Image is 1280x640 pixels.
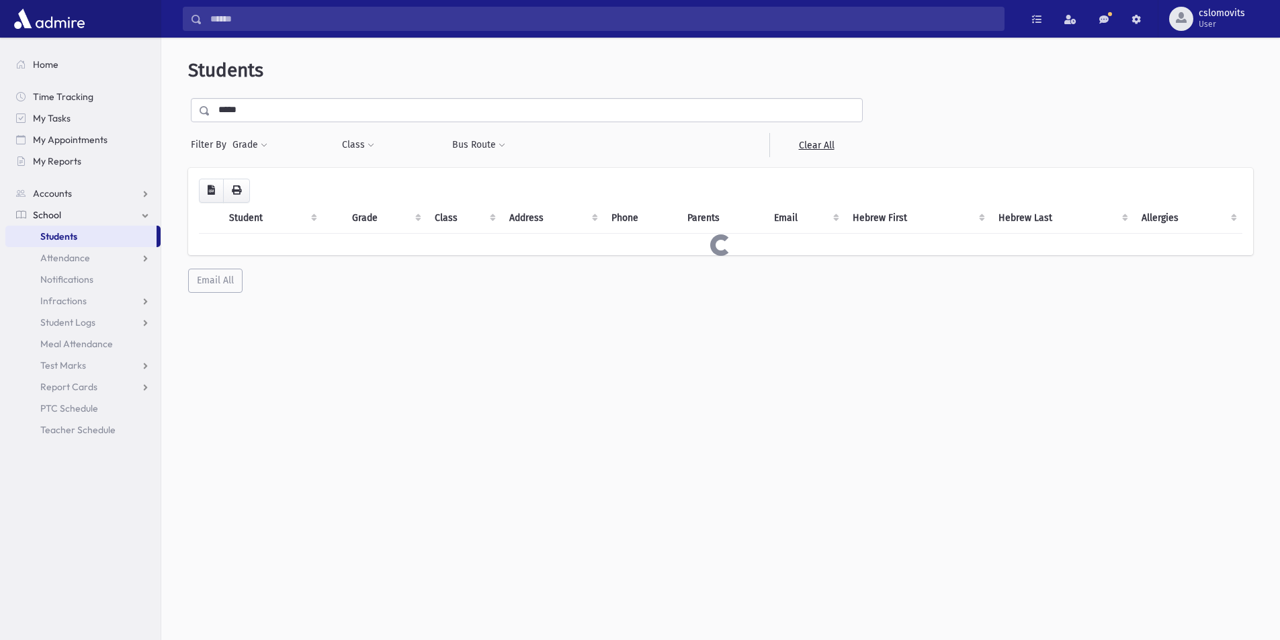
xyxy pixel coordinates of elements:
th: Class [427,203,502,234]
span: Time Tracking [33,91,93,103]
th: Email [766,203,845,234]
span: PTC Schedule [40,402,98,414]
button: Print [223,179,250,203]
button: Class [341,133,375,157]
a: Student Logs [5,312,161,333]
span: My Appointments [33,134,108,146]
a: Time Tracking [5,86,161,107]
a: My Appointments [5,129,161,150]
th: Student [221,203,323,234]
span: Meal Attendance [40,338,113,350]
button: CSV [199,179,224,203]
a: Home [5,54,161,75]
a: PTC Schedule [5,398,161,419]
span: Notifications [40,273,93,285]
th: Phone [603,203,679,234]
a: Report Cards [5,376,161,398]
a: Infractions [5,290,161,312]
a: School [5,204,161,226]
a: Clear All [769,133,863,157]
a: Test Marks [5,355,161,376]
th: Address [501,203,603,234]
a: Teacher Schedule [5,419,161,441]
th: Hebrew First [845,203,990,234]
span: Student Logs [40,316,95,328]
input: Search [202,7,1004,31]
th: Grade [344,203,426,234]
a: Meal Attendance [5,333,161,355]
span: My Tasks [33,112,71,124]
a: Notifications [5,269,161,290]
a: Attendance [5,247,161,269]
span: cslomovits [1199,8,1245,19]
a: Accounts [5,183,161,204]
span: Infractions [40,295,87,307]
img: AdmirePro [11,5,88,32]
span: Students [188,59,263,81]
span: User [1199,19,1245,30]
a: My Reports [5,150,161,172]
button: Email All [188,269,243,293]
span: Accounts [33,187,72,199]
span: My Reports [33,155,81,167]
button: Grade [232,133,268,157]
a: My Tasks [5,107,161,129]
button: Bus Route [452,133,506,157]
span: Students [40,230,77,242]
th: Hebrew Last [990,203,1134,234]
span: Home [33,58,58,71]
a: Students [5,226,157,247]
span: Teacher Schedule [40,424,116,436]
span: Report Cards [40,381,97,393]
span: Test Marks [40,359,86,371]
th: Parents [679,203,766,234]
span: School [33,209,61,221]
span: Attendance [40,252,90,264]
span: Filter By [191,138,232,152]
th: Allergies [1134,203,1242,234]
